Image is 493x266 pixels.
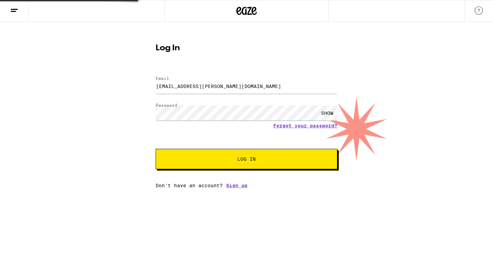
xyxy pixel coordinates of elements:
div: Don't have an account? [156,183,337,188]
input: Email [156,78,337,94]
h1: Log In [156,44,337,52]
button: Log In [156,149,337,169]
label: Email [156,76,169,81]
span: Hi. Need any help? [4,5,49,10]
label: Password [156,103,177,107]
span: Log In [237,157,256,161]
a: Forgot your password? [273,123,337,128]
a: Sign up [226,183,248,188]
div: SHOW [317,105,337,121]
